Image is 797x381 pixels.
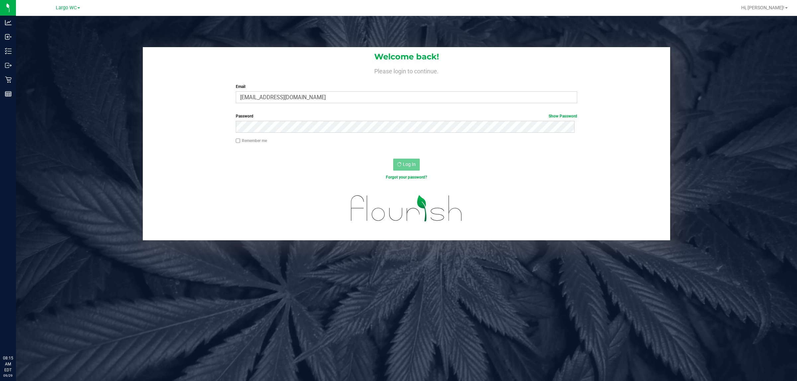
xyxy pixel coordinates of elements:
[549,114,577,118] a: Show Password
[3,373,13,378] p: 09/29
[386,175,427,180] a: Forgot your password?
[143,52,670,61] h1: Welcome back!
[741,5,784,10] span: Hi, [PERSON_NAME]!
[5,91,12,97] inline-svg: Reports
[403,162,416,167] span: Log In
[236,138,240,143] input: Remember me
[236,84,577,90] label: Email
[341,187,473,230] img: flourish_logo.svg
[143,66,670,74] h4: Please login to continue.
[5,34,12,40] inline-svg: Inbound
[3,355,13,373] p: 08:15 AM EDT
[5,62,12,69] inline-svg: Outbound
[5,48,12,54] inline-svg: Inventory
[5,19,12,26] inline-svg: Analytics
[56,5,77,11] span: Largo WC
[5,76,12,83] inline-svg: Retail
[393,159,420,171] button: Log In
[236,138,267,144] label: Remember me
[236,114,253,118] span: Password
